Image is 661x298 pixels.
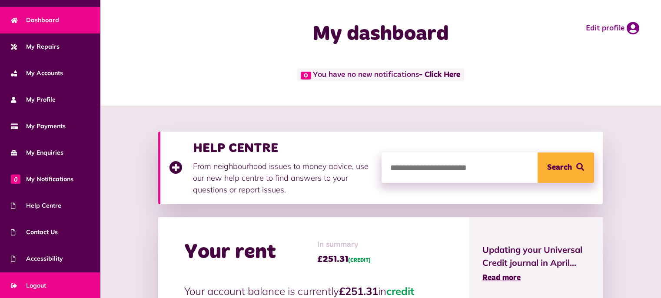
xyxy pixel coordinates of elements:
span: Logout [11,281,46,290]
span: £251.31 [317,253,371,266]
p: From neighbourhood issues to money advice, use our new help centre to find answers to your questi... [193,160,373,195]
span: Updating your Universal Credit journal in April... [482,243,590,269]
a: - Click Here [419,71,460,79]
span: My Enquiries [11,148,63,157]
a: Updating your Universal Credit journal in April... Read more [482,243,590,284]
span: Help Centre [11,201,61,210]
h2: Your rent [184,240,276,265]
span: 0 [11,174,20,184]
span: credit [386,285,414,298]
h1: My dashboard [249,22,512,47]
span: Search [547,152,572,183]
span: (CREDIT) [348,258,371,263]
button: Search [538,152,594,183]
span: My Repairs [11,42,60,51]
span: You have no new notifications [297,69,464,81]
span: Accessibility [11,254,63,263]
a: Edit profile [586,22,639,35]
span: My Notifications [11,175,73,184]
span: In summary [317,239,371,251]
h3: HELP CENTRE [193,140,373,156]
span: Dashboard [11,16,59,25]
span: My Payments [11,122,66,131]
span: Contact Us [11,228,58,237]
span: My Profile [11,95,56,104]
span: My Accounts [11,69,63,78]
span: 0 [301,72,311,79]
span: Read more [482,274,521,282]
strong: £251.31 [339,285,378,298]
